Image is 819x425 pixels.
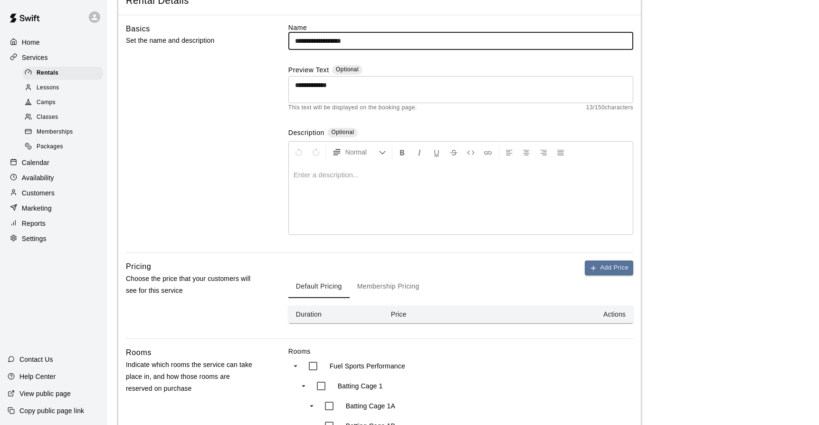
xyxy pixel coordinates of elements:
span: Rentals [37,68,58,78]
span: Memberships [37,127,73,137]
button: Add Price [585,261,633,275]
a: Classes [23,110,107,125]
a: Camps [23,96,107,110]
button: Format Strikethrough [446,144,462,161]
label: Preview Text [288,65,329,76]
span: Classes [37,113,58,122]
p: View public page [19,389,71,398]
a: Lessons [23,80,107,95]
label: Description [288,128,324,139]
a: Services [8,50,99,65]
p: Indicate which rooms the service can take place in, and how those rooms are reserved on purchase [126,359,258,395]
p: Choose the price that your customers will see for this service [126,273,258,297]
th: Duration [288,306,383,323]
div: Packages [23,140,103,154]
div: Camps [23,96,103,109]
h6: Basics [126,23,150,35]
a: Packages [23,140,107,155]
a: Customers [8,186,99,200]
button: Insert Code [463,144,479,161]
p: Fuel Sports Performance [330,361,405,371]
p: Services [22,53,48,62]
button: Membership Pricing [350,275,427,298]
p: Home [22,38,40,47]
p: Batting Cage 1A [346,401,395,411]
p: Help Center [19,372,56,381]
button: Default Pricing [288,275,350,298]
div: Memberships [23,126,103,139]
button: Redo [308,144,324,161]
span: Lessons [37,83,59,93]
p: Contact Us [19,355,53,364]
th: Price [383,306,478,323]
button: Center Align [518,144,534,161]
h6: Rooms [126,347,152,359]
a: Availability [8,171,99,185]
span: Normal [345,147,379,157]
button: Justify Align [552,144,569,161]
a: Memberships [23,125,107,140]
p: Customers [22,188,55,198]
div: Lessons [23,81,103,95]
a: Home [8,35,99,49]
span: Packages [37,142,63,152]
label: Rooms [288,347,633,356]
a: Rentals [23,66,107,80]
th: Actions [478,306,633,323]
button: Right Align [535,144,552,161]
span: This text will be displayed on the booking page. [288,103,417,113]
span: Optional [336,66,359,73]
span: Camps [37,98,56,107]
p: Calendar [22,158,49,167]
div: Classes [23,111,103,124]
button: Format Underline [429,144,445,161]
a: Reports [8,216,99,231]
label: Name [288,23,633,32]
button: Left Align [501,144,517,161]
button: Format Bold [394,144,410,161]
h6: Pricing [126,261,151,273]
button: Formatting Options [328,144,390,161]
span: 13 / 150 characters [586,103,633,113]
p: Set the name and description [126,35,258,47]
p: Batting Cage 1 [338,381,383,391]
a: Calendar [8,155,99,170]
div: Rentals [23,67,103,80]
button: Insert Link [480,144,496,161]
p: Copy public page link [19,406,84,415]
a: Marketing [8,201,99,215]
span: Optional [331,129,354,135]
a: Settings [8,232,99,246]
p: Marketing [22,203,52,213]
button: Undo [291,144,307,161]
button: Format Italics [411,144,428,161]
p: Reports [22,219,46,228]
p: Settings [22,234,47,243]
p: Availability [22,173,54,183]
